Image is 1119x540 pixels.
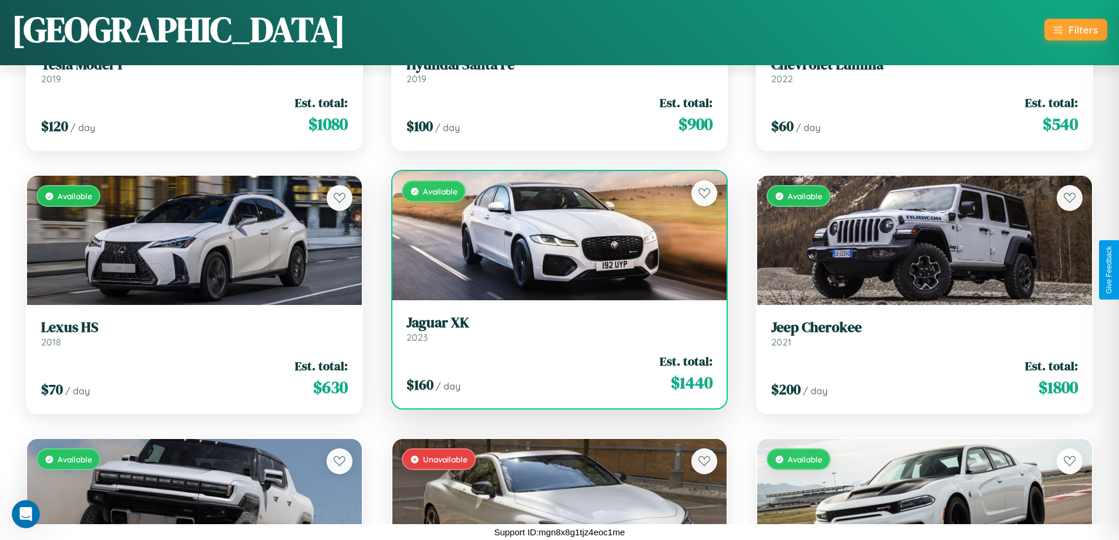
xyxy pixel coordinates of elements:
span: / day [796,122,821,133]
span: Est. total: [295,357,348,374]
h3: Lexus HS [41,319,348,336]
span: Est. total: [1025,357,1078,374]
a: Jaguar XK2023 [406,314,713,343]
a: Jeep Cherokee2021 [771,319,1078,348]
span: / day [803,385,828,397]
span: $ 60 [771,116,794,136]
span: / day [65,385,90,397]
span: 2022 [771,73,793,85]
iframe: Intercom live chat [12,500,40,528]
span: Available [423,186,458,196]
p: Support ID: mgn8x8g1tjz4eoc1me [494,524,625,540]
span: 2019 [41,73,61,85]
div: Filters [1068,24,1098,36]
span: Unavailable [423,454,468,464]
span: $ 120 [41,116,68,136]
span: 2023 [406,331,428,343]
span: Est. total: [660,353,713,370]
span: Available [788,191,822,201]
span: $ 540 [1043,112,1078,136]
span: Available [58,191,92,201]
a: Tesla Model Y2019 [41,56,348,85]
span: $ 630 [313,375,348,399]
span: $ 70 [41,380,63,399]
span: / day [70,122,95,133]
span: $ 100 [406,116,433,136]
a: Hyundai Santa Fe2019 [406,56,713,85]
span: 2021 [771,336,791,348]
span: $ 160 [406,375,434,394]
span: Est. total: [295,94,348,111]
span: $ 900 [678,112,713,136]
a: Chevrolet Lumina2022 [771,56,1078,85]
span: $ 1080 [308,112,348,136]
div: Give Feedback [1105,246,1113,294]
span: Est. total: [1025,94,1078,111]
span: $ 200 [771,380,801,399]
button: Filters [1044,19,1107,41]
span: 2018 [41,336,61,348]
h1: [GEOGRAPHIC_DATA] [12,5,345,53]
span: / day [436,380,461,392]
span: / day [435,122,460,133]
span: Available [58,454,92,464]
span: Est. total: [660,94,713,111]
span: Available [788,454,822,464]
span: $ 1800 [1039,375,1078,399]
a: Lexus HS2018 [41,319,348,348]
h3: Jeep Cherokee [771,319,1078,336]
span: 2019 [406,73,426,85]
span: $ 1440 [671,371,713,394]
h3: Jaguar XK [406,314,713,331]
